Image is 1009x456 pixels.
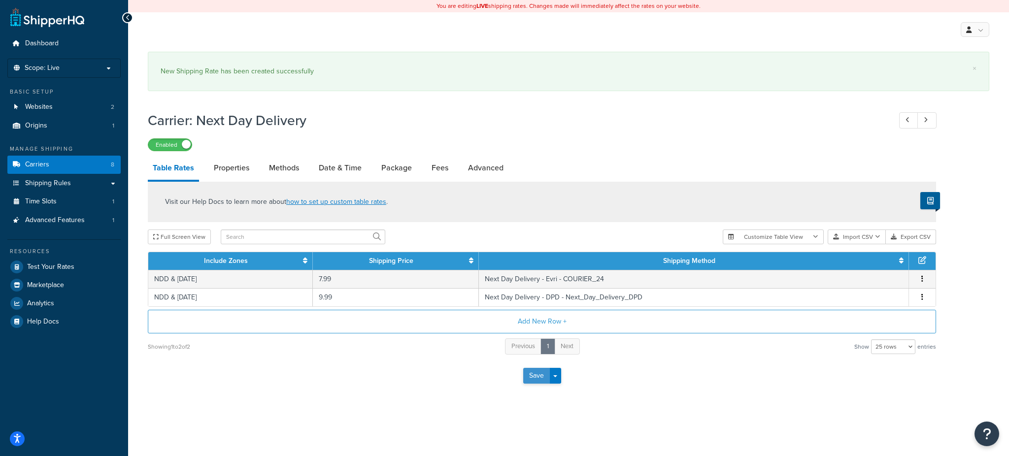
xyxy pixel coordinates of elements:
[663,256,715,266] a: Shipping Method
[27,299,54,308] span: Analytics
[854,340,869,354] span: Show
[161,65,976,78] div: New Shipping Rate has been created successfully
[25,179,71,188] span: Shipping Rules
[7,276,121,294] a: Marketplace
[25,216,85,225] span: Advanced Features
[313,288,479,306] td: 9.99
[554,338,580,355] a: Next
[479,288,909,306] td: Next Day Delivery - DPD - Next_Day_Delivery_DPD
[204,256,248,266] a: Include Zones
[111,161,114,169] span: 8
[7,156,121,174] li: Carriers
[112,122,114,130] span: 1
[264,156,304,180] a: Methods
[7,145,121,153] div: Manage Shipping
[7,193,121,211] a: Time Slots1
[7,193,121,211] li: Time Slots
[111,103,114,111] span: 2
[148,229,211,244] button: Full Screen View
[148,111,881,130] h1: Carrier: Next Day Delivery
[917,112,937,129] a: Next Record
[7,174,121,193] a: Shipping Rules
[148,156,199,182] a: Table Rates
[27,281,64,290] span: Marketplace
[27,318,59,326] span: Help Docs
[148,139,192,151] label: Enabled
[7,88,121,96] div: Basic Setup
[25,64,60,72] span: Scope: Live
[899,112,918,129] a: Previous Record
[7,294,121,312] a: Analytics
[148,340,190,354] div: Showing 1 to 2 of 2
[27,263,74,271] span: Test Your Rates
[7,34,121,53] a: Dashboard
[886,229,936,244] button: Export CSV
[463,156,508,180] a: Advanced
[505,338,541,355] a: Previous
[25,39,59,48] span: Dashboard
[975,422,999,446] button: Open Resource Center
[314,156,367,180] a: Date & Time
[7,211,121,229] a: Advanced Features1
[973,65,976,72] a: ×
[476,1,488,10] b: LIVE
[917,340,936,354] span: entries
[561,341,573,351] span: Next
[7,117,121,135] a: Origins1
[7,98,121,116] li: Websites
[723,229,824,244] button: Customize Table View
[25,103,53,111] span: Websites
[25,197,57,206] span: Time Slots
[7,98,121,116] a: Websites2
[148,310,936,333] button: Add New Row +
[920,192,940,209] button: Show Help Docs
[427,156,453,180] a: Fees
[479,270,909,288] td: Next Day Delivery - Evri - COURIER_24
[369,256,413,266] a: Shipping Price
[511,341,535,351] span: Previous
[7,247,121,256] div: Resources
[313,270,479,288] td: 7.99
[112,216,114,225] span: 1
[7,313,121,330] a: Help Docs
[828,229,886,244] button: Import CSV
[286,196,386,207] a: how to set up custom table rates
[221,229,385,244] input: Search
[523,368,550,384] button: Save
[7,258,121,276] a: Test Your Rates
[7,117,121,135] li: Origins
[209,156,254,180] a: Properties
[148,288,313,306] td: NDD & [DATE]
[25,122,47,130] span: Origins
[7,211,121,229] li: Advanced Features
[7,156,121,174] a: Carriers8
[376,156,417,180] a: Package
[148,270,313,288] td: NDD & [DATE]
[25,161,49,169] span: Carriers
[540,338,555,355] a: 1
[165,196,388,207] p: Visit our Help Docs to learn more about .
[112,197,114,206] span: 1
